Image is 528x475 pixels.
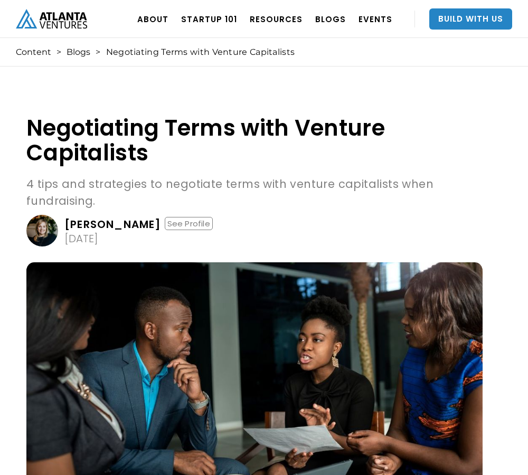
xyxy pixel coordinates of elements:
[64,219,162,230] div: [PERSON_NAME]
[165,217,213,230] div: See Profile
[64,233,98,244] div: [DATE]
[315,4,346,34] a: BLOGS
[56,47,61,58] div: >
[26,116,483,165] h1: Negotiating Terms with Venture Capitalists
[106,47,295,58] div: Negotiating Terms with Venture Capitalists
[429,8,512,30] a: Build With Us
[250,4,303,34] a: RESOURCES
[137,4,168,34] a: ABOUT
[16,47,51,58] a: Content
[26,176,483,210] p: 4 tips and strategies to negotiate terms with venture capitalists when fundraising.
[26,215,483,246] a: [PERSON_NAME]See Profile[DATE]
[67,47,90,58] a: Blogs
[181,4,237,34] a: Startup 101
[96,47,100,58] div: >
[359,4,392,34] a: EVENTS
